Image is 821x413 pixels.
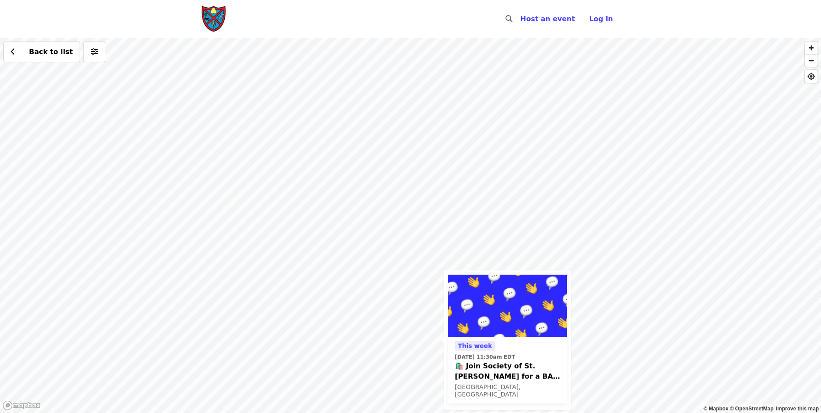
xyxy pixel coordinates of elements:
span: Back to list [29,48,73,56]
i: search icon [505,15,512,23]
a: Mapbox [704,406,729,412]
a: Host an event [520,15,575,23]
button: Find My Location [805,70,818,83]
a: See details for "🛍️ Join Society of St. Andrew for a BAG CLEANING EVENT in ORLANDO, FL✨" [448,275,567,403]
time: [DATE] 11:30am EDT [455,353,515,361]
div: [GEOGRAPHIC_DATA], [GEOGRAPHIC_DATA] [455,384,560,398]
button: Log in [582,10,620,28]
span: 🛍️ Join Society of St. [PERSON_NAME] for a BAG CLEANING EVENT in [GEOGRAPHIC_DATA], [GEOGRAPHIC_D... [455,361,560,382]
button: Zoom Out [805,54,818,67]
input: Search [518,9,525,29]
a: Mapbox logo [3,400,41,410]
button: Back to list [3,42,80,62]
img: 🛍️ Join Society of St. Andrew for a BAG CLEANING EVENT in ORLANDO, FL✨ organized by Society of St... [448,275,567,337]
span: This week [458,342,492,349]
i: sliders-h icon [91,48,98,56]
a: Map feedback [776,406,819,412]
a: OpenStreetMap [730,406,773,412]
img: Society of St. Andrew - Home [201,5,227,33]
button: Zoom In [805,42,818,54]
span: Log in [589,15,613,23]
button: More filters (0 selected) [84,42,105,62]
i: chevron-left icon [11,48,15,56]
